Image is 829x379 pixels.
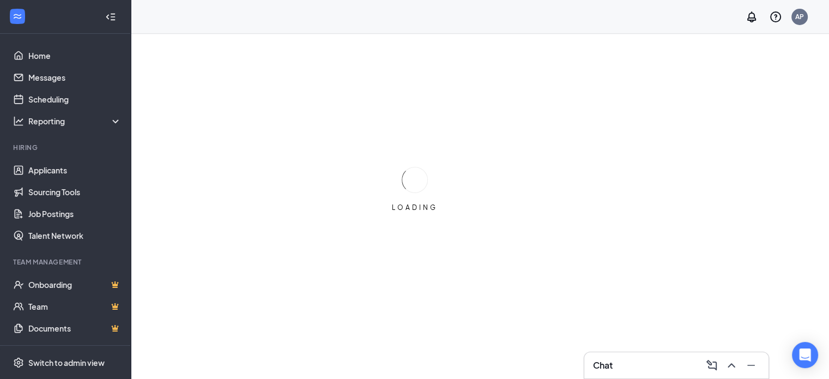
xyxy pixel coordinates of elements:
svg: ComposeMessage [705,359,718,372]
div: LOADING [388,203,442,212]
div: AP [795,12,804,21]
a: Sourcing Tools [28,181,122,203]
svg: WorkstreamLogo [12,11,23,22]
a: OnboardingCrown [28,274,122,296]
div: Switch to admin view [28,357,105,368]
svg: Settings [13,357,24,368]
svg: Collapse [105,11,116,22]
svg: Minimize [745,359,758,372]
svg: Notifications [745,10,758,23]
button: ComposeMessage [703,357,721,374]
a: Talent Network [28,225,122,246]
div: Reporting [28,116,122,127]
a: Applicants [28,159,122,181]
a: Home [28,45,122,67]
a: TeamCrown [28,296,122,317]
svg: ChevronUp [725,359,738,372]
svg: QuestionInfo [769,10,782,23]
a: Messages [28,67,122,88]
a: SurveysCrown [28,339,122,361]
button: Minimize [742,357,760,374]
button: ChevronUp [723,357,740,374]
div: Hiring [13,143,119,152]
svg: Analysis [13,116,24,127]
div: Team Management [13,257,119,267]
a: DocumentsCrown [28,317,122,339]
h3: Chat [593,359,613,371]
a: Scheduling [28,88,122,110]
a: Job Postings [28,203,122,225]
div: Open Intercom Messenger [792,342,818,368]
